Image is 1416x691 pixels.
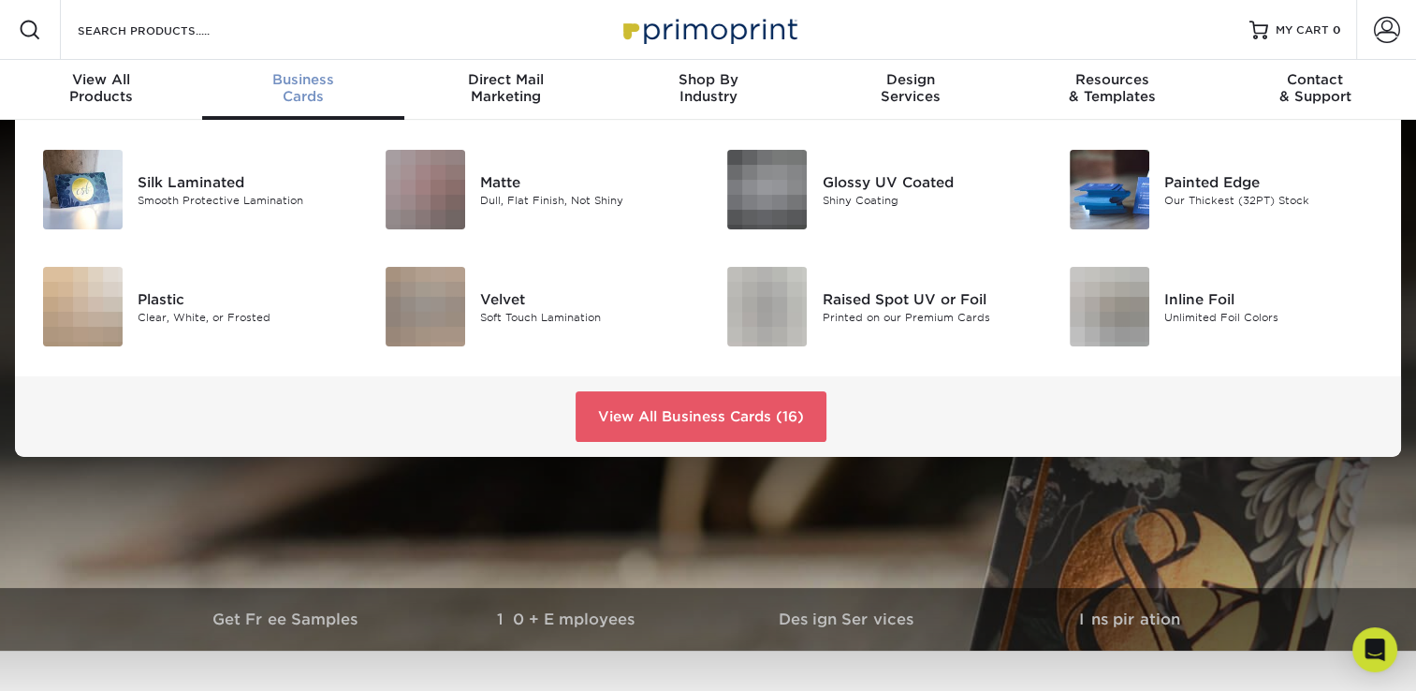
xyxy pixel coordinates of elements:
img: Plastic Business Cards [43,267,123,346]
a: Direct MailMarketing [404,60,606,120]
a: Plastic Business Cards Plastic Clear, White, or Frosted [37,259,352,354]
div: Soft Touch Lamination [480,309,694,325]
img: Primoprint [615,9,802,50]
input: SEARCH PRODUCTS..... [76,19,258,41]
div: Smooth Protective Lamination [138,192,352,208]
a: Contact& Support [1214,60,1416,120]
div: Painted Edge [1164,171,1379,192]
a: Velvet Business Cards Velvet Soft Touch Lamination [380,259,694,354]
span: Shop By [606,71,809,88]
img: Glossy UV Coated Business Cards [727,150,807,229]
span: Contact [1214,71,1416,88]
img: Painted Edge Business Cards [1070,150,1149,229]
div: Clear, White, or Frosted [138,309,352,325]
div: Our Thickest (32PT) Stock [1164,192,1379,208]
div: & Support [1214,71,1416,105]
div: Plastic [138,288,352,309]
div: Raised Spot UV or Foil [822,288,1036,309]
div: Dull, Flat Finish, Not Shiny [480,192,694,208]
a: Raised Spot UV or Foil Business Cards Raised Spot UV or Foil Printed on our Premium Cards [723,259,1037,354]
a: Painted Edge Business Cards Painted Edge Our Thickest (32PT) Stock [1064,142,1379,237]
div: Velvet [480,288,694,309]
img: Silk Laminated Business Cards [43,150,123,229]
div: Matte [480,171,694,192]
div: Marketing [404,71,606,105]
div: Glossy UV Coated [822,171,1036,192]
span: Design [810,71,1012,88]
img: Matte Business Cards [386,150,465,229]
div: Services [810,71,1012,105]
a: BusinessCards [202,60,404,120]
div: Open Intercom Messenger [1352,627,1397,672]
img: Inline Foil Business Cards [1070,267,1149,346]
div: Printed on our Premium Cards [822,309,1036,325]
a: DesignServices [810,60,1012,120]
div: Inline Foil [1164,288,1379,309]
a: Glossy UV Coated Business Cards Glossy UV Coated Shiny Coating [723,142,1037,237]
span: Direct Mail [404,71,606,88]
a: Shop ByIndustry [606,60,809,120]
div: Unlimited Foil Colors [1164,309,1379,325]
span: 0 [1333,23,1341,37]
div: Shiny Coating [822,192,1036,208]
a: Silk Laminated Business Cards Silk Laminated Smooth Protective Lamination [37,142,352,237]
span: Resources [1012,71,1214,88]
div: Cards [202,71,404,105]
img: Velvet Business Cards [386,267,465,346]
div: Silk Laminated [138,171,352,192]
a: Resources& Templates [1012,60,1214,120]
div: & Templates [1012,71,1214,105]
span: Business [202,71,404,88]
a: Matte Business Cards Matte Dull, Flat Finish, Not Shiny [380,142,694,237]
a: View All Business Cards (16) [576,391,826,442]
a: Inline Foil Business Cards Inline Foil Unlimited Foil Colors [1064,259,1379,354]
span: MY CART [1276,22,1329,38]
div: Industry [606,71,809,105]
img: Raised Spot UV or Foil Business Cards [727,267,807,346]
